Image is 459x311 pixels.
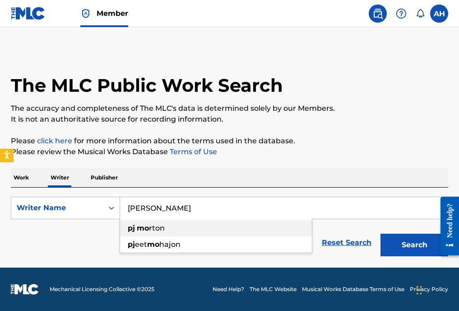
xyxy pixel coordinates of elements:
img: Top Rightsholder [80,8,91,19]
a: Need Help? [213,285,244,293]
a: Public Search [369,5,387,23]
img: help [396,8,407,19]
p: The accuracy and completeness of The MLC's data is determined solely by our Members. [11,103,448,114]
span: eet [135,240,147,249]
a: Terms of Use [168,147,217,156]
img: logo [11,284,39,295]
p: Please review the Musical Works Database [11,146,448,157]
strong: mo [137,224,149,232]
span: rton [149,224,165,232]
div: Notifications [416,9,425,18]
div: Drag [417,277,422,304]
img: search [372,8,383,19]
a: Reset Search [317,233,376,253]
strong: mo [147,240,159,249]
form: Search Form [11,197,448,261]
div: Writer Name [17,203,98,213]
span: Mechanical Licensing Collective © 2025 [50,285,154,293]
div: Help [392,5,410,23]
span: Member [97,8,128,19]
div: User Menu [430,5,448,23]
strong: pj [128,224,135,232]
strong: pj [128,240,135,249]
iframe: Chat Widget [414,268,459,311]
p: Work [11,168,32,187]
p: It is not an authoritative source for recording information. [11,114,448,125]
p: Please for more information about the terms used in the database. [11,136,448,146]
p: Writer [48,168,72,187]
iframe: Resource Center [434,189,459,264]
span: hajon [159,240,181,249]
a: Privacy Policy [410,285,448,293]
button: Search [380,234,448,256]
a: The MLC Website [250,285,297,293]
img: MLC Logo [11,7,46,20]
a: Musical Works Database Terms of Use [302,285,404,293]
p: Publisher [88,168,121,187]
a: click here [37,137,72,145]
h1: The MLC Public Work Search [11,74,283,97]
